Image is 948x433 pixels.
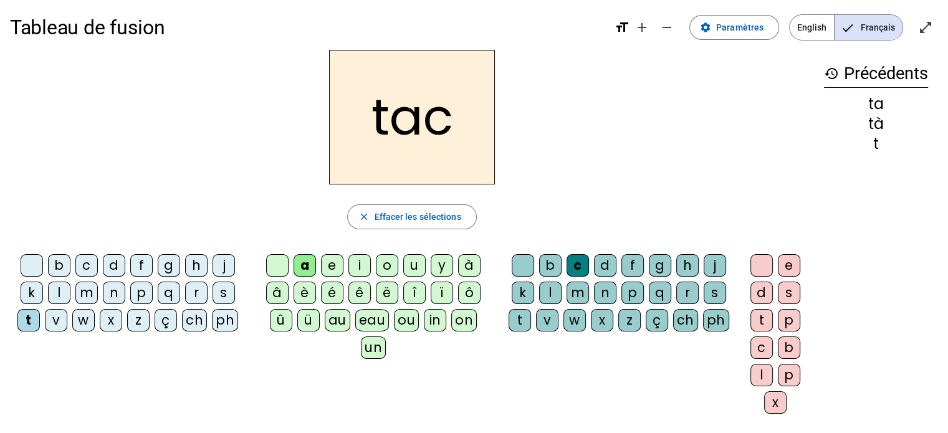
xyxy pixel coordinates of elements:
[212,309,238,331] div: ph
[750,282,773,304] div: d
[594,282,616,304] div: n
[347,204,476,229] button: Effacer les sélections
[130,254,153,277] div: f
[509,309,531,331] div: t
[716,20,764,35] span: Paramètres
[321,282,343,304] div: é
[646,309,668,331] div: ç
[10,7,605,47] h1: Tableau de fusion
[676,254,699,277] div: h
[348,254,371,277] div: i
[431,282,453,304] div: ï
[918,20,933,35] mat-icon: open_in_full
[103,282,125,304] div: n
[213,254,235,277] div: j
[185,254,208,277] div: h
[270,309,292,331] div: û
[824,66,839,81] mat-icon: history
[361,336,386,359] div: un
[158,254,180,277] div: g
[325,309,350,331] div: au
[621,254,644,277] div: f
[21,282,43,304] div: k
[75,254,98,277] div: c
[778,309,800,331] div: p
[630,15,654,40] button: Augmenter la taille de la police
[75,282,98,304] div: m
[72,309,95,331] div: w
[376,282,398,304] div: ë
[835,15,903,40] span: Français
[563,309,586,331] div: w
[567,282,589,304] div: m
[567,254,589,277] div: c
[673,309,698,331] div: ch
[750,309,773,331] div: t
[127,309,150,331] div: z
[403,282,426,304] div: î
[539,282,562,304] div: l
[824,97,928,112] div: ta
[374,209,461,224] span: Effacer les sélections
[17,309,40,331] div: t
[778,254,800,277] div: e
[659,20,674,35] mat-icon: remove
[431,254,453,277] div: y
[297,309,320,331] div: ü
[790,15,834,40] span: English
[618,309,641,331] div: z
[764,391,787,414] div: x
[778,282,800,304] div: s
[536,309,558,331] div: v
[48,282,70,304] div: l
[591,309,613,331] div: x
[700,22,711,33] mat-icon: settings
[750,364,773,386] div: l
[824,117,928,131] div: tà
[294,282,316,304] div: è
[621,282,644,304] div: p
[913,15,938,40] button: Entrer en plein écran
[100,309,122,331] div: x
[824,136,928,151] div: t
[649,254,671,277] div: g
[103,254,125,277] div: d
[266,282,289,304] div: â
[155,309,177,331] div: ç
[615,20,630,35] mat-icon: format_size
[213,282,235,304] div: s
[750,336,773,359] div: c
[778,336,800,359] div: b
[539,254,562,277] div: b
[48,254,70,277] div: b
[394,309,419,331] div: ou
[182,309,207,331] div: ch
[704,254,726,277] div: j
[512,282,534,304] div: k
[649,282,671,304] div: q
[451,309,477,331] div: on
[654,15,679,40] button: Diminuer la taille de la police
[355,309,390,331] div: eau
[676,282,699,304] div: r
[348,282,371,304] div: ê
[789,14,903,40] mat-button-toggle-group: Language selection
[158,282,180,304] div: q
[358,211,369,222] mat-icon: close
[45,309,67,331] div: v
[294,254,316,277] div: a
[689,15,779,40] button: Paramètres
[403,254,426,277] div: u
[634,20,649,35] mat-icon: add
[329,50,495,184] h2: tac
[458,254,481,277] div: à
[778,364,800,386] div: p
[594,254,616,277] div: d
[130,282,153,304] div: p
[458,282,481,304] div: ô
[321,254,343,277] div: e
[185,282,208,304] div: r
[824,60,928,88] h3: Précédents
[703,309,729,331] div: ph
[376,254,398,277] div: o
